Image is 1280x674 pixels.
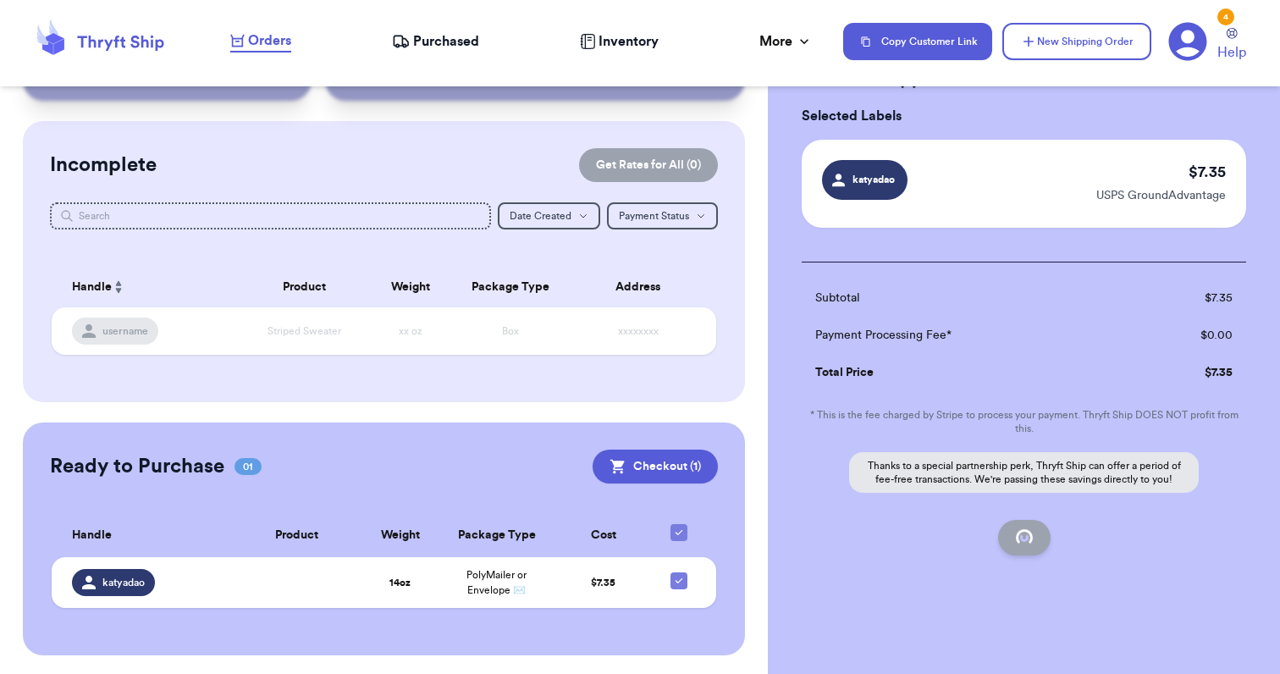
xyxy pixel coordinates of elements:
p: $ 7.35 [1189,160,1226,184]
th: Package Type [439,514,554,557]
button: New Shipping Order [1002,23,1151,60]
span: katyadao [849,172,897,187]
span: katyadao [102,576,145,589]
td: $ 7.35 [1128,279,1246,317]
th: Weight [361,514,439,557]
strong: 14 oz [389,577,411,588]
a: Inventory [580,31,659,52]
span: Date Created [510,211,571,221]
p: Thanks to a special partnership perk, Thryft Ship can offer a period of fee-free transactions. We... [849,452,1199,493]
h2: Incomplete [50,152,157,179]
span: xxxxxxxx [618,326,659,336]
span: Handle [72,279,112,296]
th: Weight [371,267,450,307]
div: More [759,31,813,52]
span: username [102,324,148,338]
th: Address [570,267,716,307]
span: xx oz [399,326,422,336]
button: Get Rates for All (0) [579,148,718,182]
span: Help [1217,42,1246,63]
th: Cost [555,514,652,557]
div: 4 [1217,8,1234,25]
a: 4 [1168,22,1207,61]
span: Purchased [413,31,479,52]
h3: Selected Labels [802,106,1246,126]
td: Subtotal [802,279,1128,317]
button: Checkout (1) [593,450,718,483]
td: Total Price [802,354,1128,391]
span: PolyMailer or Envelope ✉️ [466,570,527,595]
td: Payment Processing Fee* [802,317,1128,354]
span: Striped Sweater [268,326,341,336]
th: Product [238,267,371,307]
button: Sort ascending [112,277,125,297]
span: Box [502,326,519,336]
p: * This is the fee charged by Stripe to process your payment. Thryft Ship DOES NOT profit from this. [802,408,1246,435]
th: Product [233,514,361,557]
a: Help [1217,28,1246,63]
td: $ 7.35 [1128,354,1246,391]
a: Purchased [392,31,479,52]
th: Package Type [450,267,570,307]
input: Search [50,202,491,229]
span: 01 [234,458,262,475]
span: Orders [248,30,291,51]
span: Handle [72,527,112,544]
h2: Ready to Purchase [50,453,224,480]
td: $ 0.00 [1128,317,1246,354]
button: Payment Status [607,202,718,229]
p: USPS GroundAdvantage [1096,187,1226,204]
span: Inventory [599,31,659,52]
a: Orders [230,30,291,52]
span: $ 7.35 [591,577,615,588]
button: Date Created [498,202,600,229]
span: Payment Status [619,211,689,221]
button: Copy Customer Link [843,23,992,60]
